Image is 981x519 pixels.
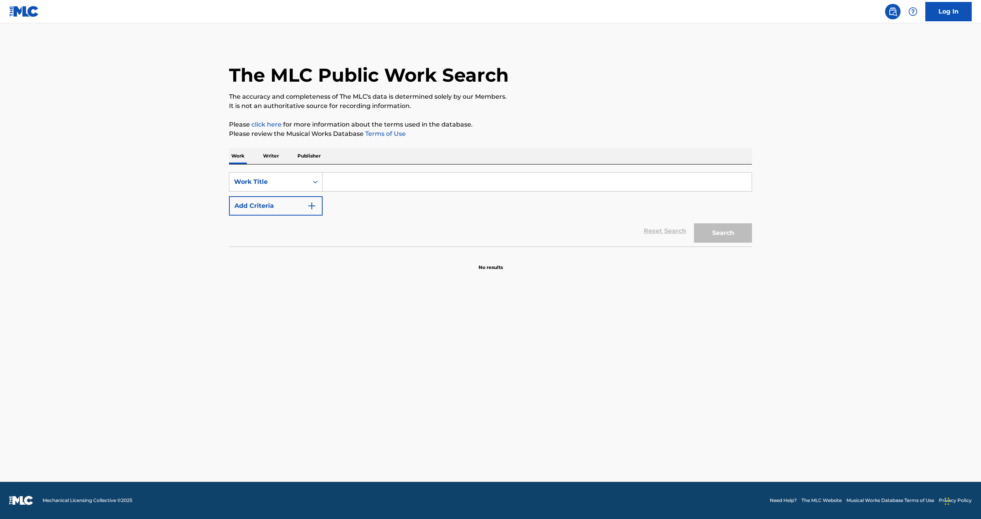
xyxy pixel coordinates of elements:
[479,255,503,271] p: No results
[925,2,972,21] a: Log In
[229,120,752,129] p: Please for more information about the terms used in the database.
[229,196,323,216] button: Add Criteria
[229,172,752,247] form: Search Form
[846,497,934,504] a: Musical Works Database Terms of Use
[888,7,897,16] img: search
[229,148,247,164] p: Work
[939,497,972,504] a: Privacy Policy
[307,201,316,211] img: 9d2ae6d4665cec9f34b9.svg
[885,4,901,19] a: Public Search
[9,496,33,505] img: logo
[770,497,797,504] a: Need Help?
[234,177,304,187] div: Work Title
[229,101,752,111] p: It is not an authoritative source for recording information.
[43,497,132,504] span: Mechanical Licensing Collective © 2025
[908,7,918,16] img: help
[295,148,323,164] p: Publisher
[229,63,509,87] h1: The MLC Public Work Search
[229,129,752,139] p: Please review the Musical Works Database
[229,92,752,101] p: The accuracy and completeness of The MLC's data is determined solely by our Members.
[251,121,282,128] a: click here
[364,130,406,137] a: Terms of Use
[945,490,949,513] div: Drag
[802,497,842,504] a: The MLC Website
[942,482,981,519] iframe: Chat Widget
[9,6,39,17] img: MLC Logo
[905,4,921,19] div: Help
[261,148,281,164] p: Writer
